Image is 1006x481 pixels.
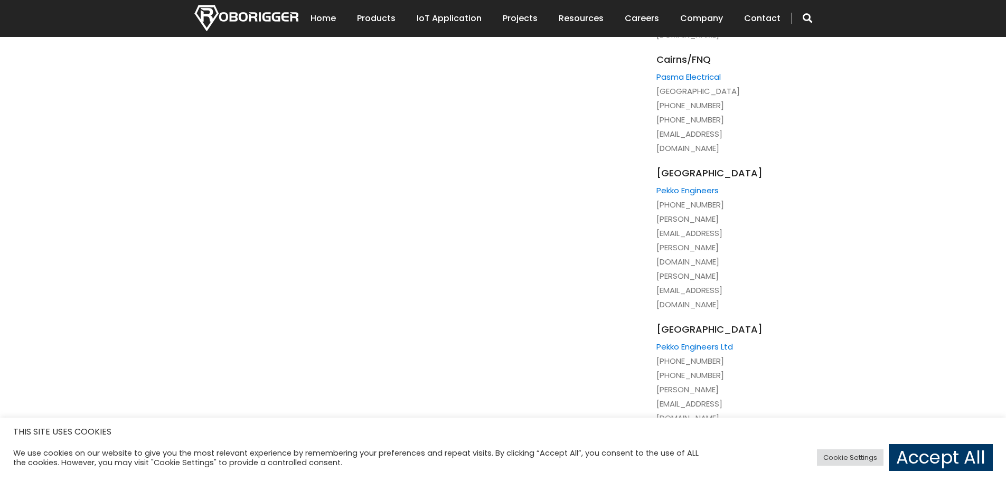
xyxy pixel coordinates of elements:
li: [PHONE_NUMBER] [PERSON_NAME][EMAIL_ADDRESS][PERSON_NAME][DOMAIN_NAME] [PERSON_NAME][EMAIL_ADDRESS... [656,166,773,312]
li: [GEOGRAPHIC_DATA] [PHONE_NUMBER] [PHONE_NUMBER] [EMAIL_ADDRESS][DOMAIN_NAME] [656,52,773,155]
a: Products [357,2,396,35]
a: Projects [503,2,538,35]
a: Resources [559,2,604,35]
a: Pasma Electrical [656,71,721,82]
a: Home [311,2,336,35]
a: Accept All [889,444,993,471]
img: Nortech [194,5,298,31]
a: IoT Application [417,2,482,35]
a: Pekko Engineers Ltd [656,341,733,352]
span: [GEOGRAPHIC_DATA] [656,322,773,336]
a: Careers [625,2,659,35]
span: Cairns/FNQ [656,52,773,67]
span: [GEOGRAPHIC_DATA] [656,166,773,180]
a: Contact [744,2,781,35]
a: Cookie Settings [817,449,883,466]
a: Pekko Engineers [656,185,719,196]
a: Company [680,2,723,35]
h5: THIS SITE USES COOKIES [13,425,993,439]
div: We use cookies on our website to give you the most relevant experience by remembering your prefer... [13,448,699,467]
